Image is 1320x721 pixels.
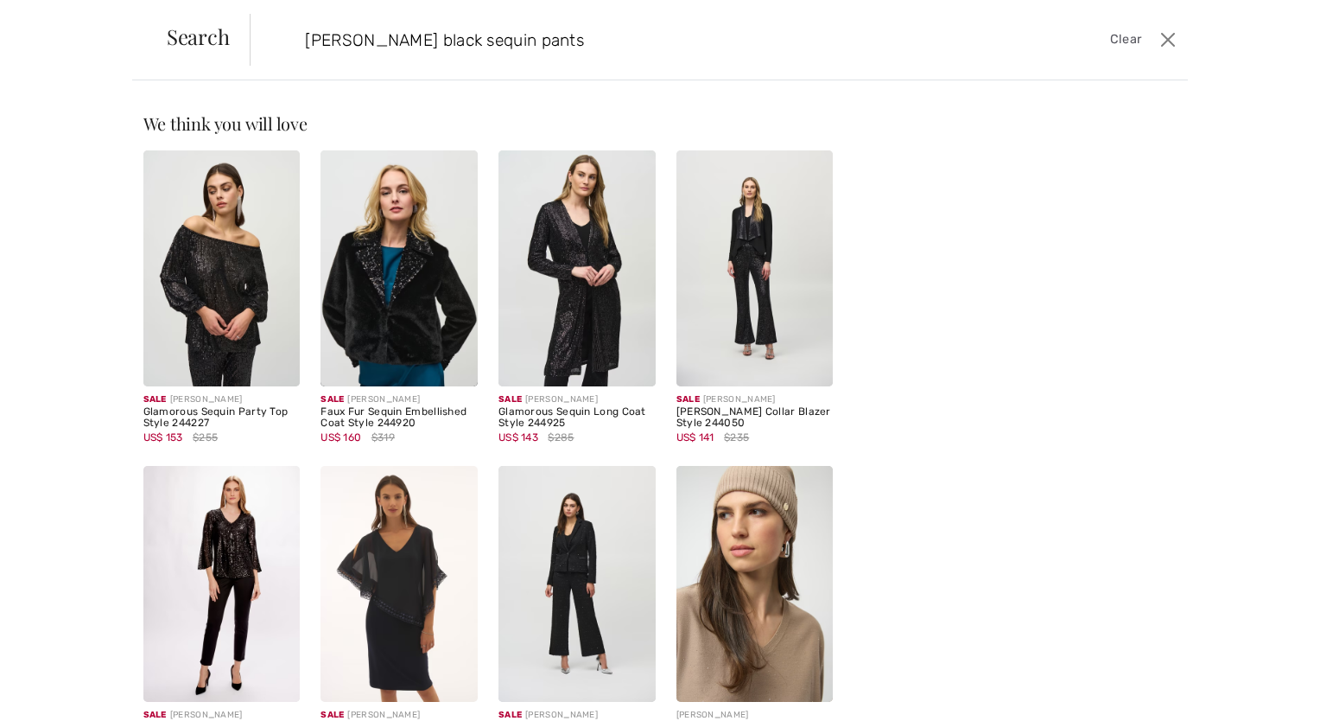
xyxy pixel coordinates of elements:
img: Knit Beanie with Sequins Style 254964. Black [676,466,834,702]
span: Sale [676,394,700,405]
img: Glamorous Sequin Long Coat Style 244925. Black [498,150,656,386]
span: Sale [320,394,344,405]
div: [PERSON_NAME] Collar Blazer Style 244050 [676,406,834,431]
button: Close [1155,26,1181,54]
img: Glamorous Sequin Party Top Style 244227. Black [143,150,301,386]
div: [PERSON_NAME] [676,393,834,406]
span: $319 [371,430,395,445]
div: Glamorous Sequin Party Top Style 244227 [143,406,301,431]
span: $235 [724,430,749,445]
div: [PERSON_NAME] [143,393,301,406]
span: Search [167,26,230,47]
span: US$ 141 [676,431,714,443]
span: US$ 160 [320,431,361,443]
span: $255 [193,430,218,445]
img: Glamorous Sequin V-Neck Pullover Style 234701. Black/Black [143,466,301,702]
input: TYPE TO SEARCH [292,14,939,66]
span: $285 [548,430,574,445]
span: We think you will love [143,112,308,135]
span: Sale [498,394,522,405]
div: [PERSON_NAME] [498,393,656,406]
img: Cape Sequin Shift Dress Style 251773. Black [320,466,478,702]
span: US$ 143 [498,431,538,443]
div: [PERSON_NAME] [320,393,478,406]
img: Sequin Bouclé Blazer with Chain Trim Detail Style 244203. Black [498,466,656,702]
span: US$ 153 [143,431,183,443]
span: Sale [143,394,167,405]
div: Faux Fur Sequin Embellished Coat Style 244920 [320,406,478,431]
span: Sale [320,710,344,720]
img: Sequin Shawl Collar Blazer Style 244050. Black [676,150,834,386]
span: Sale [143,710,167,720]
span: Clear [1110,30,1142,49]
div: Glamorous Sequin Long Coat Style 244925 [498,406,656,431]
span: Sale [498,710,522,720]
img: Faux Fur Sequin Embellished Coat Style 244920. Black [320,150,478,386]
span: Help [39,12,74,28]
